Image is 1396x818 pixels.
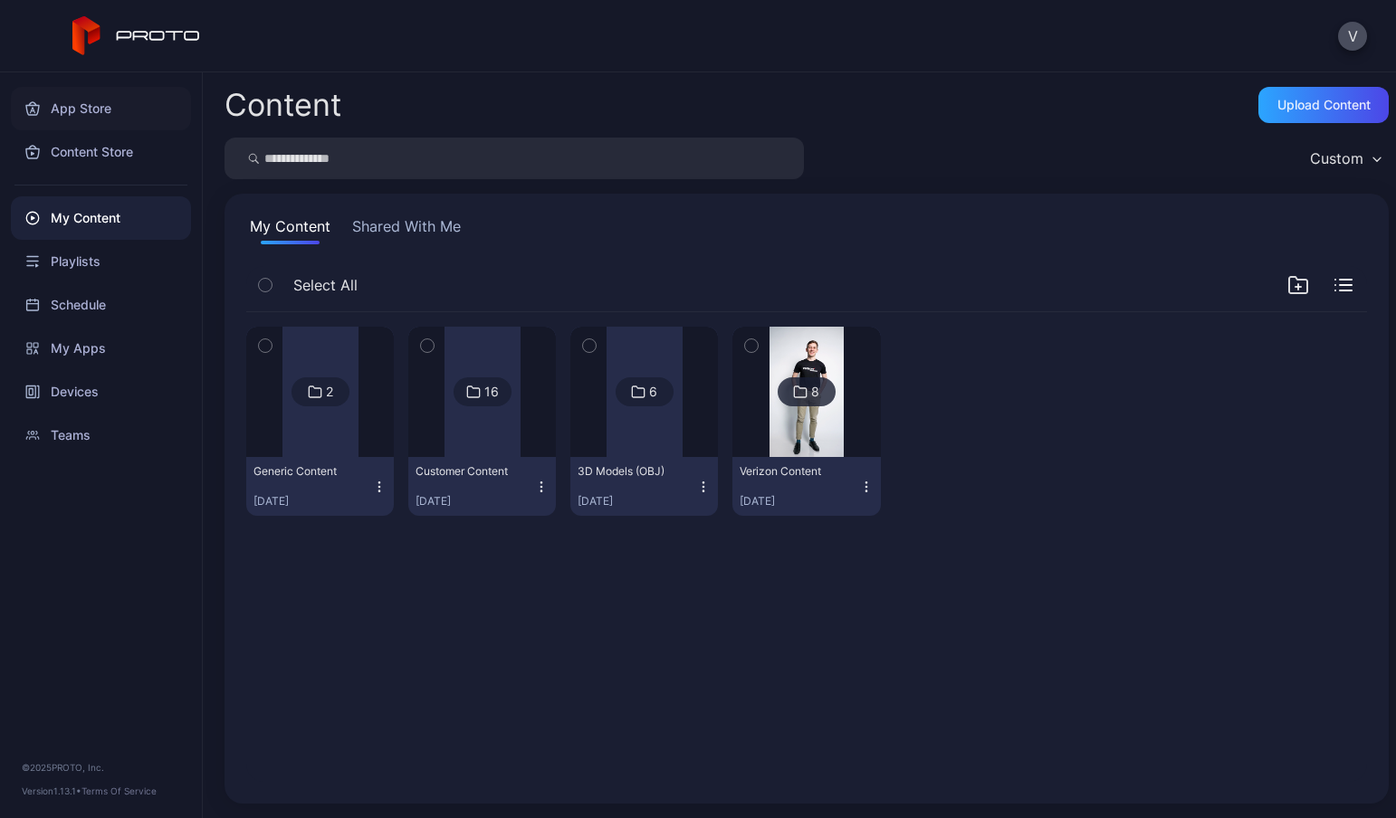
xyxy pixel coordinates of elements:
div: [DATE] [253,494,372,509]
button: Upload Content [1258,87,1389,123]
div: © 2025 PROTO, Inc. [22,760,180,775]
a: Devices [11,370,191,414]
a: Terms Of Service [81,785,157,796]
button: Shared With Me [349,215,464,244]
button: My Content [246,215,334,244]
a: My Apps [11,327,191,370]
a: Playlists [11,240,191,283]
a: My Content [11,196,191,240]
div: [DATE] [416,494,534,509]
div: 2 [326,384,333,400]
div: Generic Content [253,464,353,479]
a: App Store [11,87,191,130]
div: Verizon Content [740,464,839,479]
div: 6 [649,384,657,400]
div: Custom [1310,149,1363,167]
div: 3D Models (OBJ) [578,464,677,479]
button: Verizon Content[DATE] [732,457,880,516]
span: Select All [293,274,358,296]
div: Upload Content [1277,98,1371,112]
div: Content [225,90,341,120]
div: 8 [811,384,819,400]
a: Teams [11,414,191,457]
button: 3D Models (OBJ)[DATE] [570,457,718,516]
div: 16 [484,384,499,400]
button: V [1338,22,1367,51]
div: [DATE] [740,494,858,509]
a: Schedule [11,283,191,327]
a: Content Store [11,130,191,174]
div: Customer Content [416,464,515,479]
button: Generic Content[DATE] [246,457,394,516]
div: [DATE] [578,494,696,509]
button: Custom [1301,138,1389,179]
span: Version 1.13.1 • [22,785,81,796]
button: Customer Content[DATE] [408,457,556,516]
